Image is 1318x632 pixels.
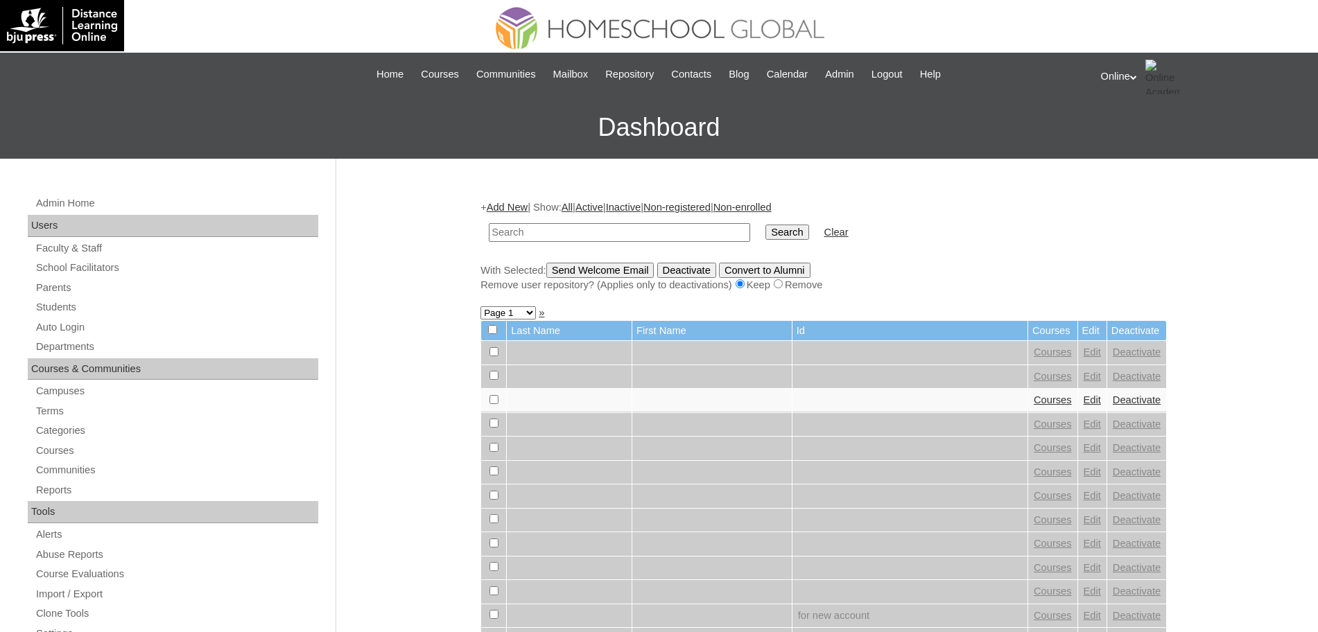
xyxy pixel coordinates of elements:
[553,67,589,82] span: Mailbox
[28,358,318,380] div: Courses & Communities
[765,225,808,240] input: Search
[35,279,318,297] a: Parents
[792,604,1027,628] td: for new account
[489,223,750,242] input: Search
[719,263,810,278] input: Convert to Alumni
[35,565,318,583] a: Course Evaluations
[598,67,661,82] a: Repository
[35,403,318,420] a: Terms
[35,240,318,257] a: Faculty & Staff
[767,67,808,82] span: Calendar
[1145,60,1180,94] img: Online Academy
[1034,371,1072,382] a: Courses
[1034,538,1072,549] a: Courses
[1084,514,1101,525] a: Edit
[1113,514,1161,525] a: Deactivate
[1101,60,1305,94] div: Online
[575,202,603,213] a: Active
[1113,466,1161,477] a: Deactivate
[376,67,404,82] span: Home
[760,67,815,82] a: Calendar
[824,227,849,238] a: Clear
[1084,442,1101,453] a: Edit
[792,321,1027,341] td: Id
[606,202,641,213] a: Inactive
[1113,346,1161,358] a: Deactivate
[546,67,596,82] a: Mailbox
[729,67,749,82] span: Blog
[476,67,536,82] span: Communities
[562,202,573,213] a: All
[35,422,318,439] a: Categories
[35,526,318,543] a: Alerts
[1034,346,1072,358] a: Courses
[35,462,318,479] a: Communities
[825,67,854,82] span: Admin
[480,263,1167,292] div: With Selected:
[421,67,459,82] span: Courses
[1084,419,1101,430] a: Edit
[507,321,632,341] td: Last Name
[35,442,318,459] a: Courses
[539,307,544,318] a: »
[1034,490,1072,501] a: Courses
[414,67,466,82] a: Courses
[35,319,318,336] a: Auto Login
[657,263,716,278] input: Deactivate
[1084,394,1101,405] a: Edit
[1034,586,1072,597] a: Courses
[35,259,318,276] a: School Facilitators
[722,67,756,82] a: Blog
[1034,419,1072,430] a: Courses
[1113,562,1161,573] a: Deactivate
[605,67,654,82] span: Repository
[1113,442,1161,453] a: Deactivate
[920,67,941,82] span: Help
[546,263,654,278] input: Send Welcome Email
[35,482,318,499] a: Reports
[1034,442,1072,453] a: Courses
[28,215,318,237] div: Users
[28,501,318,523] div: Tools
[480,278,1167,292] div: Remove user repository? (Applies only to deactivations) Keep Remove
[632,321,792,341] td: First Name
[671,67,711,82] span: Contacts
[1084,562,1101,573] a: Edit
[1113,394,1161,405] a: Deactivate
[1034,514,1072,525] a: Courses
[1113,586,1161,597] a: Deactivate
[480,200,1167,292] div: + | Show: | | | |
[35,605,318,622] a: Clone Tools
[1113,538,1161,549] a: Deactivate
[1034,394,1072,405] a: Courses
[664,67,718,82] a: Contacts
[1084,466,1101,477] a: Edit
[469,67,543,82] a: Communities
[7,96,1311,159] h3: Dashboard
[913,67,948,82] a: Help
[35,546,318,563] a: Abuse Reports
[35,195,318,212] a: Admin Home
[35,586,318,603] a: Import / Export
[1034,610,1072,621] a: Courses
[35,383,318,400] a: Campuses
[1084,490,1101,501] a: Edit
[1113,610,1161,621] a: Deactivate
[1034,466,1072,477] a: Courses
[1107,321,1166,341] td: Deactivate
[1084,346,1101,358] a: Edit
[1113,490,1161,501] a: Deactivate
[1084,371,1101,382] a: Edit
[1028,321,1077,341] td: Courses
[487,202,528,213] a: Add New
[643,202,711,213] a: Non-registered
[7,7,117,44] img: logo-white.png
[1113,371,1161,382] a: Deactivate
[865,67,910,82] a: Logout
[872,67,903,82] span: Logout
[1113,419,1161,430] a: Deactivate
[1034,562,1072,573] a: Courses
[1078,321,1107,341] td: Edit
[1084,610,1101,621] a: Edit
[370,67,410,82] a: Home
